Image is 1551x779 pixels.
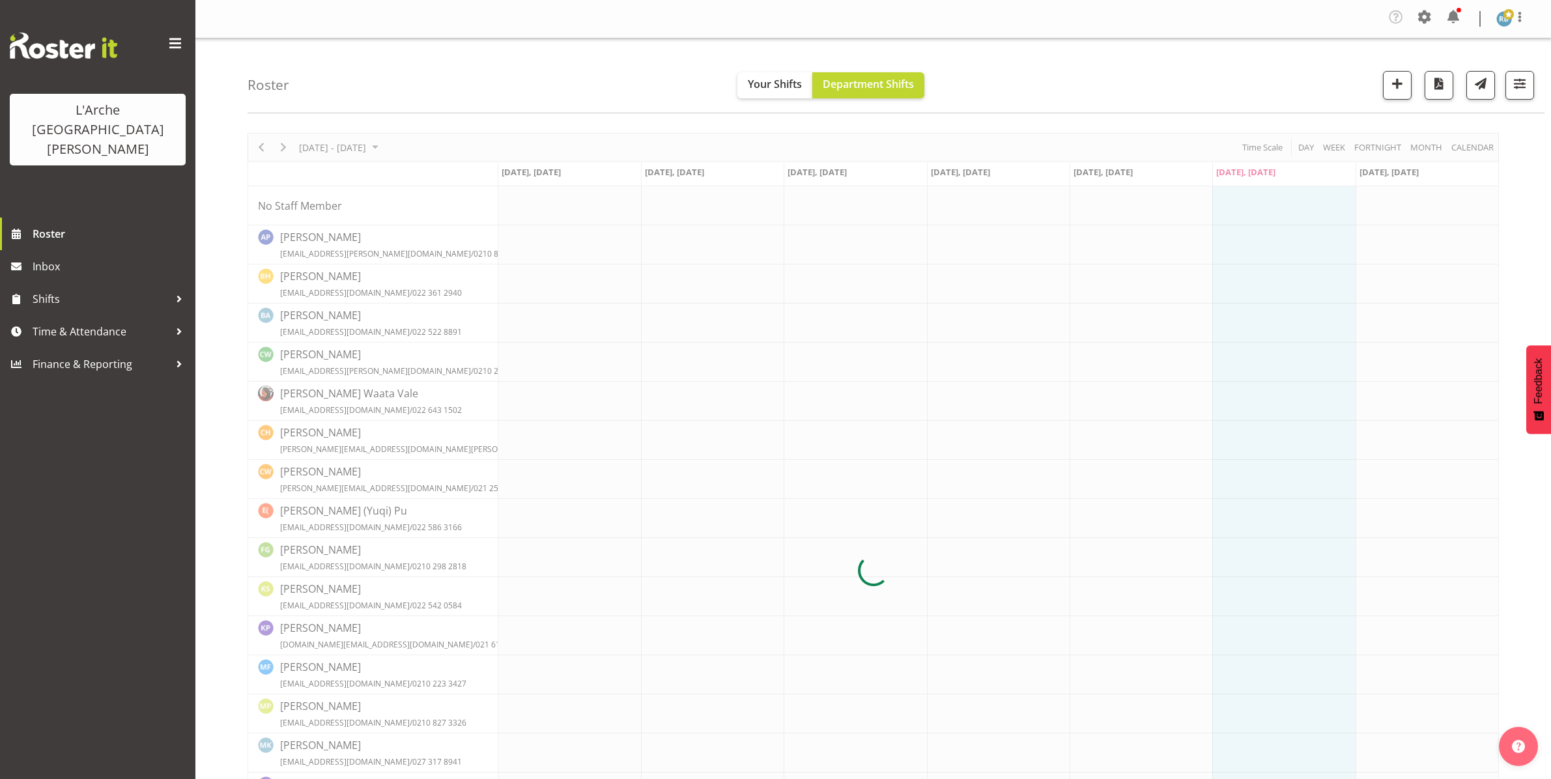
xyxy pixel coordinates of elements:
[33,257,189,276] span: Inbox
[33,354,169,374] span: Finance & Reporting
[10,33,117,59] img: Rosterit website logo
[823,77,914,91] span: Department Shifts
[1526,345,1551,434] button: Feedback - Show survey
[1505,71,1534,100] button: Filter Shifts
[748,77,802,91] span: Your Shifts
[33,289,169,309] span: Shifts
[248,78,289,92] h4: Roster
[33,224,189,244] span: Roster
[23,100,173,159] div: L'Arche [GEOGRAPHIC_DATA][PERSON_NAME]
[737,72,812,98] button: Your Shifts
[1425,71,1453,100] button: Download a PDF of the roster according to the set date range.
[1383,71,1412,100] button: Add a new shift
[33,322,169,341] span: Time & Attendance
[1533,358,1544,404] span: Feedback
[812,72,924,98] button: Department Shifts
[1496,11,1512,27] img: robin-buch3407.jpg
[1512,740,1525,753] img: help-xxl-2.png
[1466,71,1495,100] button: Send a list of all shifts for the selected filtered period to all rostered employees.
